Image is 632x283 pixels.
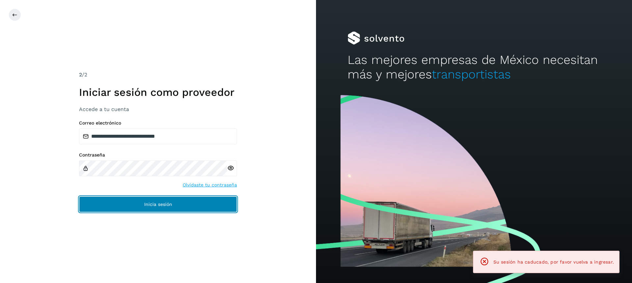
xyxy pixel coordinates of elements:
span: Inicia sesión [144,202,172,207]
span: transportistas [432,67,511,81]
span: 2 [79,71,82,78]
div: /2 [79,71,237,79]
label: Correo electrónico [79,120,237,126]
label: Contraseña [79,152,237,158]
h2: Las mejores empresas de México necesitan más y mejores [348,53,600,82]
button: Inicia sesión [79,196,237,212]
span: Su sesión ha caducado, por favor vuelva a ingresar. [493,259,614,265]
h3: Accede a tu cuenta [79,106,237,112]
h1: Iniciar sesión como proveedor [79,86,237,99]
a: Olvidaste tu contraseña [183,182,237,188]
